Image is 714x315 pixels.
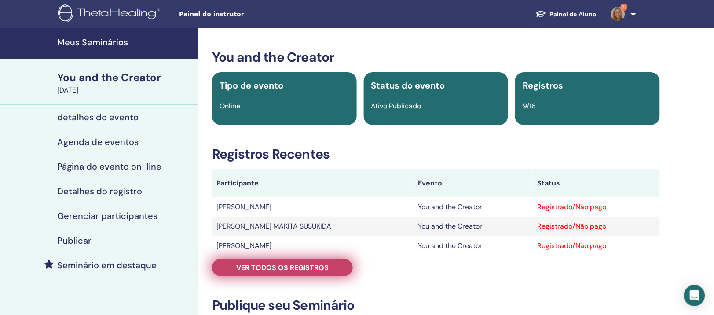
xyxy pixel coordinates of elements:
[220,101,240,111] span: Online
[523,80,563,91] span: Registros
[57,235,92,246] h4: Publicar
[212,169,414,197] th: Participante
[57,137,139,147] h4: Agenda de eventos
[414,236,533,256] td: You and the Creator
[57,260,157,271] h4: Seminário em destaque
[371,80,445,91] span: Status do evento
[57,186,142,196] h4: Detalhes do registro
[621,4,628,11] span: 9+
[236,263,329,272] span: Ver todos os registros
[179,10,311,19] span: Painel do instrutor
[533,169,660,197] th: Status
[57,70,193,85] div: You and the Creator
[212,146,660,162] h3: Registros Recentes
[537,221,655,232] div: Registrado/Não pago
[57,211,157,221] h4: Gerenciar participantes
[57,112,139,122] h4: detalhes do evento
[220,80,283,91] span: Tipo de evento
[212,217,414,236] td: [PERSON_NAME] MAKITA SUSUKIDA
[529,6,604,22] a: Painel do Aluno
[57,37,193,48] h4: Meus Seminários
[212,297,660,313] h3: Publique seu Seminário
[414,217,533,236] td: You and the Creator
[537,241,655,251] div: Registrado/Não pago
[212,259,353,276] a: Ver todos os registros
[414,169,533,197] th: Evento
[57,85,193,96] div: [DATE]
[611,7,625,21] img: default.jpg
[536,10,546,18] img: graduation-cap-white.svg
[371,101,421,111] span: Ativo Publicado
[212,236,414,256] td: [PERSON_NAME]
[684,285,705,306] div: Open Intercom Messenger
[523,101,536,111] span: 9/16
[57,161,161,172] h4: Página do evento on-line
[537,202,655,212] div: Registrado/Não pago
[414,197,533,217] td: You and the Creator
[58,4,163,24] img: logo.png
[212,49,660,65] h3: You and the Creator
[52,70,198,96] a: You and the Creator[DATE]
[212,197,414,217] td: [PERSON_NAME]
